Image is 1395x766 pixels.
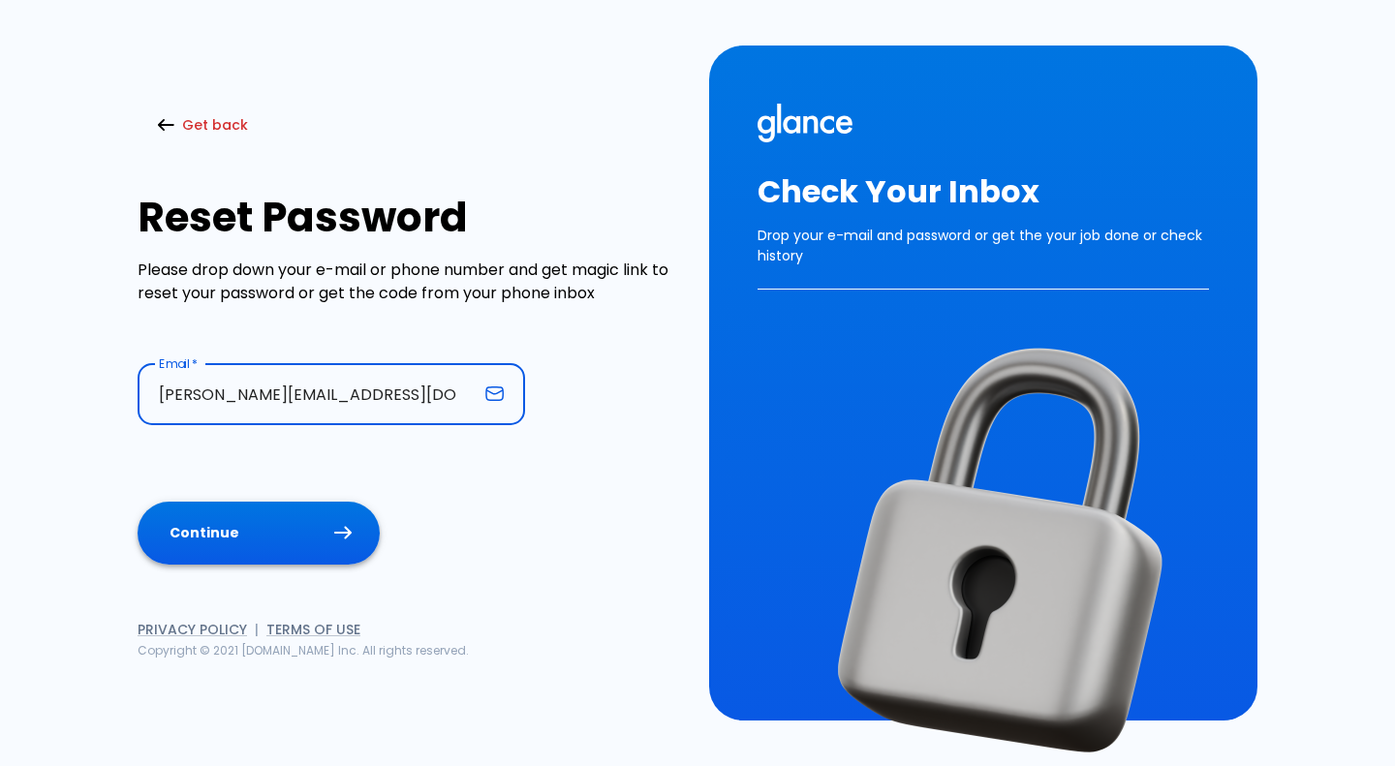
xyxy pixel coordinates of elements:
[255,620,259,639] span: |
[138,364,478,425] input: ahmed@clinic.com
[758,210,1209,289] p: Drop your e-mail and password or get the your job done or check history
[138,259,686,305] p: Please drop down your e-mail or phone number and get magic link to reset your password or get the...
[159,355,198,372] label: Email
[266,620,360,639] a: Terms of Use
[138,194,686,241] h1: Reset Password
[138,106,271,145] button: Get back
[138,642,469,659] span: Copyright © 2021 [DOMAIN_NAME] Inc. All rights reserved.
[758,173,1209,210] h2: Check Your Inbox
[138,502,380,565] button: Continue
[138,620,247,639] a: Privacy Policy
